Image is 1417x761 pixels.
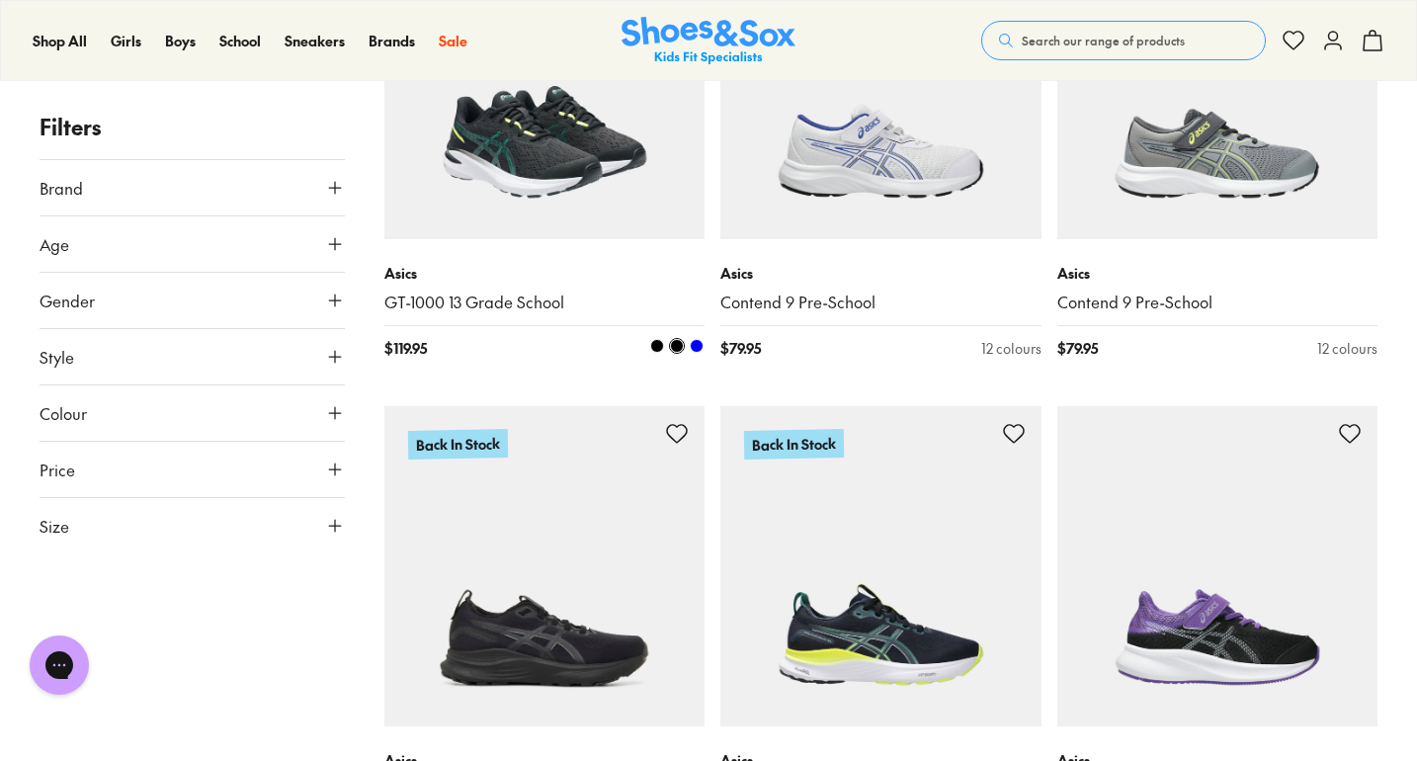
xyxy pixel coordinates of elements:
span: Shop All [33,31,87,50]
span: $ 79.95 [720,338,761,359]
a: Sneakers [285,31,345,51]
button: Search our range of products [981,21,1266,60]
span: Brands [369,31,415,50]
p: Back In Stock [407,429,507,460]
p: Back In Stock [744,429,844,460]
a: Brands [369,31,415,51]
a: Contend 9 Pre-School [720,292,1042,313]
span: Colour [40,401,87,425]
p: Asics [1057,263,1378,284]
button: Brand [40,160,345,215]
a: Girls [111,31,141,51]
a: Shop All [33,31,87,51]
iframe: Gorgias live chat messenger [20,629,99,702]
p: Asics [384,263,706,284]
p: Asics [720,263,1042,284]
p: Filters [40,111,345,143]
div: 12 colours [1317,338,1377,359]
span: School [219,31,261,50]
a: Sale [439,31,467,51]
span: Sale [439,31,467,50]
a: Back In Stock [720,406,1042,727]
button: Price [40,442,345,497]
div: 12 colours [981,338,1042,359]
a: Contend 9 Pre-School [1057,292,1378,313]
button: Gender [40,273,345,328]
span: Size [40,514,69,538]
a: School [219,31,261,51]
span: $ 79.95 [1057,338,1098,359]
img: SNS_Logo_Responsive.svg [622,17,795,65]
a: GT-1000 13 Grade School [384,292,706,313]
span: Style [40,345,74,369]
button: Colour [40,385,345,441]
span: Gender [40,289,95,312]
span: Brand [40,176,83,200]
button: Size [40,498,345,553]
span: Price [40,458,75,481]
a: Boys [165,31,196,51]
span: $ 119.95 [384,338,427,359]
button: Style [40,329,345,384]
a: Shoes & Sox [622,17,795,65]
span: Boys [165,31,196,50]
span: Sneakers [285,31,345,50]
a: Back In Stock [384,406,706,727]
span: Age [40,232,69,256]
span: Girls [111,31,141,50]
button: Age [40,216,345,272]
span: Search our range of products [1022,32,1185,49]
